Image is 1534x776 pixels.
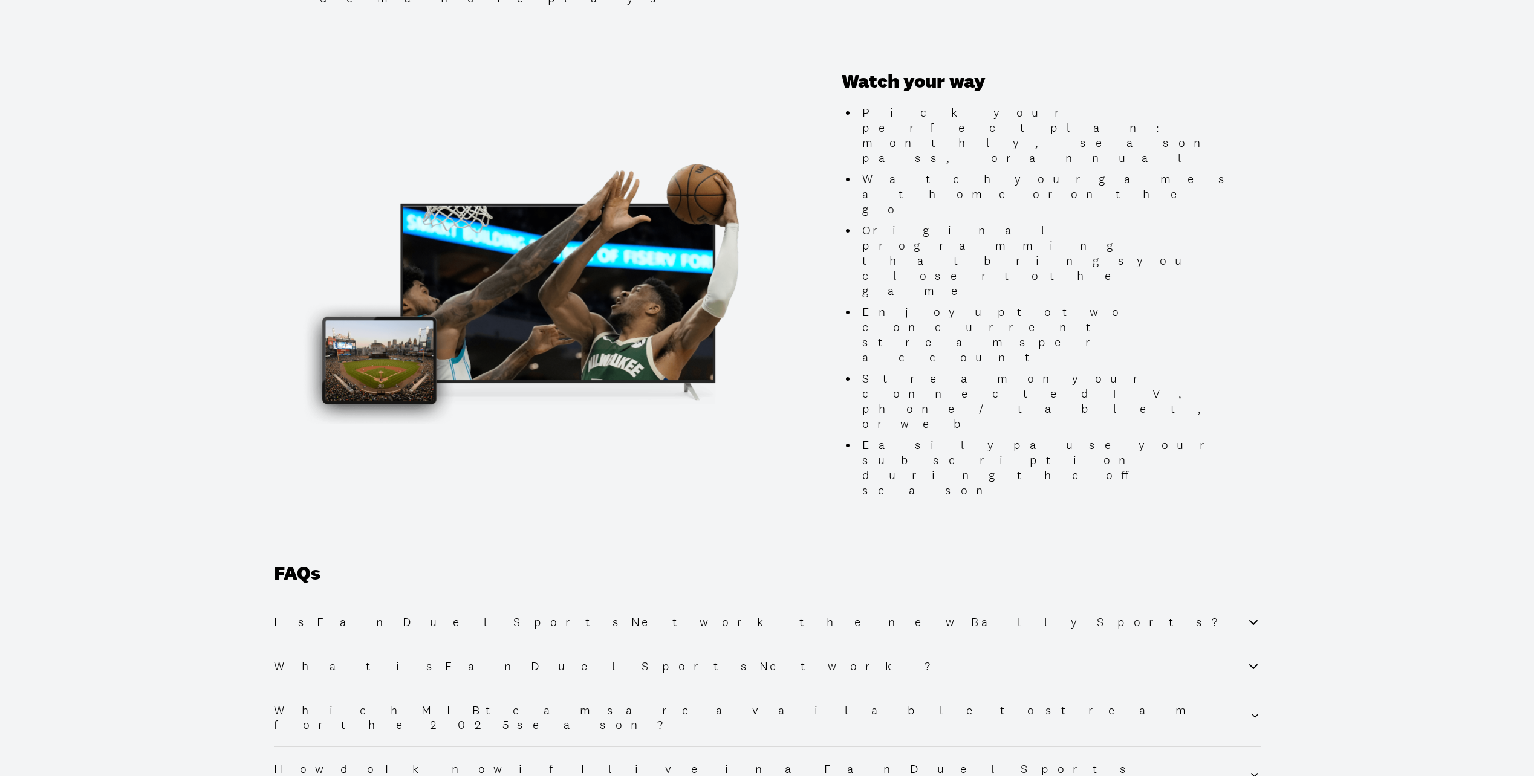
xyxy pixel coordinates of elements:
h2: Which MLB teams are available to stream for the 2025 season? [274,703,1250,732]
li: Pick your perfect plan: monthly, season pass, or annual [857,105,1235,166]
li: Easily pause your subscription during the off season [857,438,1235,498]
h1: FAQs [274,562,1261,600]
li: Enjoy up to two concurrent streams per account [857,305,1235,365]
h2: Is FanDuel Sports Network the new Bally Sports? [274,615,1240,629]
li: Watch your games at home or on the go [857,172,1235,217]
h2: What is FanDuel Sports Network? [274,659,952,673]
img: Promotional Image [299,150,785,424]
li: Stream on your connected TV, phone/tablet, or web [857,371,1235,432]
h3: Watch your way [842,70,1235,93]
li: Original programming that brings you closer to the game [857,223,1235,299]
